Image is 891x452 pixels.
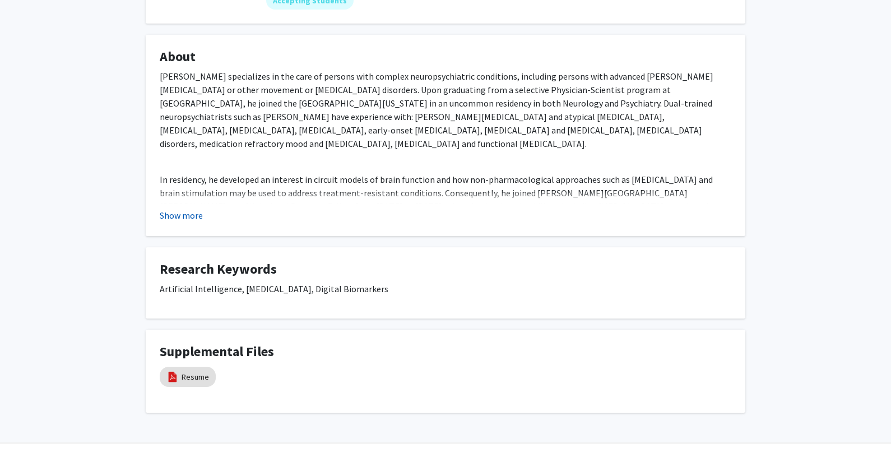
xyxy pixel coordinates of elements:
iframe: Chat [8,402,48,444]
h4: Supplemental Files [160,344,731,360]
p: In residency, he developed an interest in circuit models of brain function and how non-pharmacolo... [160,173,731,227]
h4: About [160,49,731,65]
button: Show more [160,209,203,222]
p: Artificial Intelligence, [MEDICAL_DATA], Digital Biomarkers [160,282,731,296]
a: Resume [182,371,209,383]
p: [PERSON_NAME] specializes in the care of persons with complex neuropsychiatric conditions, includ... [160,70,731,150]
img: pdf_icon.png [166,371,179,383]
h4: Research Keywords [160,261,731,278]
